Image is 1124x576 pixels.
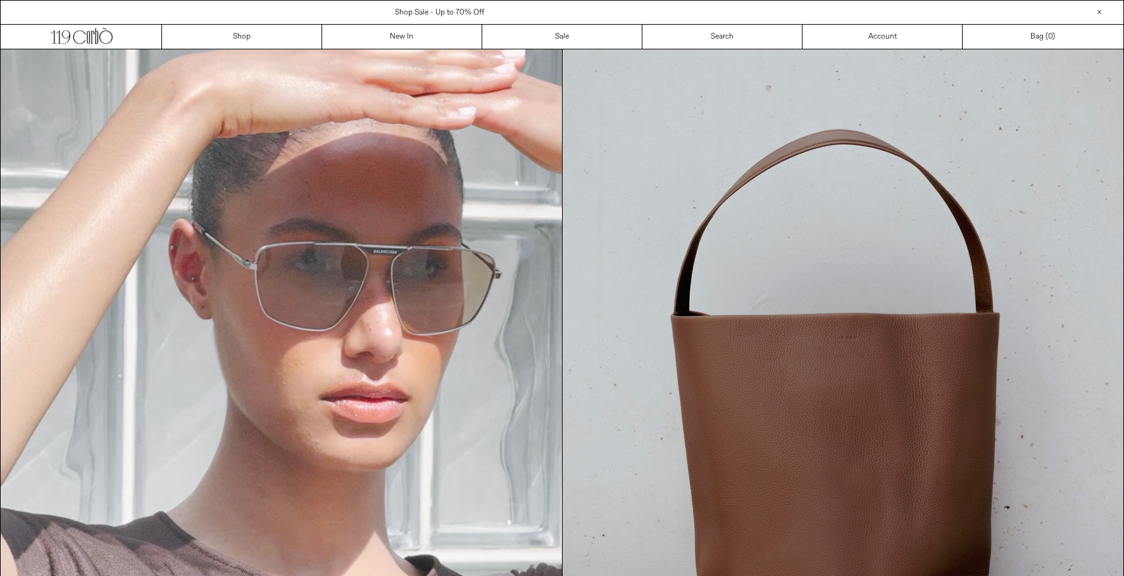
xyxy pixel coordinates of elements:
a: Shop [162,25,322,49]
a: Shop Sale - Up to 70% Off [395,8,484,18]
a: Bag () [963,25,1123,49]
a: Search [642,25,802,49]
span: ) [1048,31,1055,42]
span: 0 [1048,32,1052,42]
a: Sale [482,25,642,49]
a: Account [802,25,963,49]
a: New In [322,25,482,49]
